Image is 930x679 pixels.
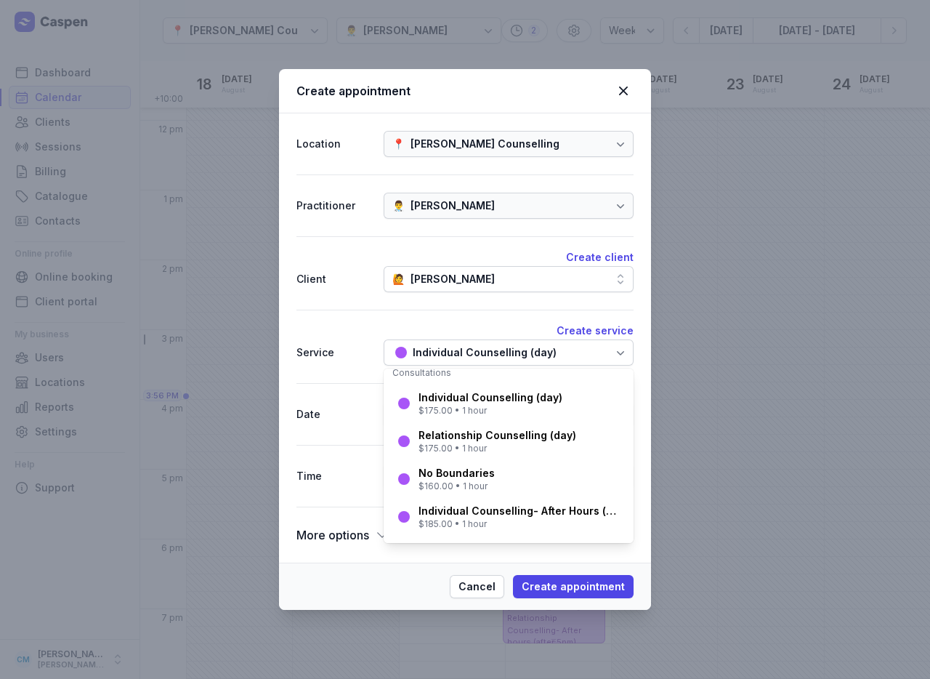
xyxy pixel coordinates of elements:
div: [PERSON_NAME] [411,197,495,214]
div: Create appointment [296,82,613,100]
button: Cancel [450,575,504,598]
button: Create service [557,322,634,339]
div: Relationship Counselling- After hours (after 5pm) [418,542,622,556]
div: $160.00 • 1 hour [418,481,495,492]
span: Create appointment [522,578,625,595]
div: Individual Counselling (day) [413,344,557,361]
span: Cancel [458,578,496,595]
span: More options [296,525,369,545]
div: Time [296,467,372,485]
div: 🙋️ [392,270,405,288]
div: Relationship Counselling (day) [418,428,576,443]
div: Individual Counselling- After Hours (after 5pm) [418,504,622,518]
div: Service [296,344,372,361]
div: $175.00 • 1 hour [418,405,562,417]
button: Create appointment [513,575,634,598]
button: Create client [566,249,634,266]
div: Consultations [392,367,625,379]
div: $185.00 • 1 hour [418,518,622,530]
div: 📍 [392,135,405,153]
div: Location [296,135,372,153]
div: 👨‍⚕️ [392,197,405,214]
div: No Boundaries [418,466,495,481]
div: [PERSON_NAME] Counselling [411,135,559,153]
div: Client [296,270,372,288]
div: Date [296,406,372,423]
div: Individual Counselling (day) [418,390,562,405]
div: $175.00 • 1 hour [418,443,576,454]
div: Practitioner [296,197,372,214]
